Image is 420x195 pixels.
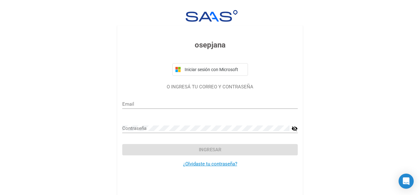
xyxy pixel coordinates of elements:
[122,39,298,51] h3: osepjana
[399,174,414,189] div: Open Intercom Messenger
[199,147,222,153] span: Ingresar
[122,144,298,155] button: Ingresar
[122,83,298,91] p: O INGRESÁ TU CORREO Y CONTRASEÑA
[172,63,248,76] button: Iniciar sesión con Microsoft
[183,67,245,72] span: Iniciar sesión con Microsoft
[291,125,298,132] mat-icon: visibility_off
[183,161,237,167] a: ¿Olvidaste tu contraseña?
